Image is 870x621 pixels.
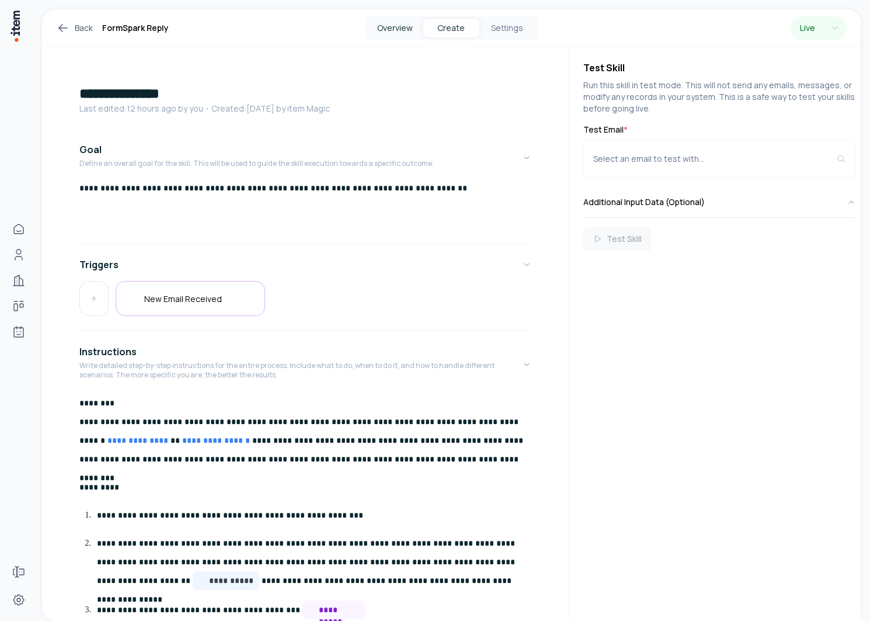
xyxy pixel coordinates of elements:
[7,560,30,584] a: Forms
[7,294,30,318] a: Deals
[144,293,222,304] h5: New Email Received
[7,320,30,344] a: Agents
[79,133,531,182] button: GoalDefine an overall goal for the skill. This will be used to guide the skill execution towards ...
[423,19,479,37] button: Create
[583,124,856,136] label: Test Email
[583,79,856,115] p: Run this skill in test mode. This will not send any emails, messages, or modify any records in yo...
[102,21,169,35] h1: FormSpark Reply
[79,103,531,115] p: Last edited: 12 hours ago by you ・Created: [DATE] by item Magic
[7,588,30,612] a: Settings
[583,61,856,75] h4: Test Skill
[79,159,434,168] p: Define an overall goal for the skill. This will be used to guide the skill execution towards a sp...
[79,143,102,157] h4: Goal
[367,19,423,37] button: Overview
[79,248,531,281] button: Triggers
[79,361,522,380] p: Write detailed step-by-step instructions for the entire process. Include what to do, when to do i...
[7,217,30,241] a: Home
[593,153,837,165] div: Select an email to test with...
[583,187,856,217] button: Additional Input Data (Optional)
[9,9,21,43] img: Item Brain Logo
[479,19,535,37] button: Settings
[79,345,137,359] h4: Instructions
[79,258,119,272] h4: Triggers
[7,269,30,292] a: Companies
[79,335,531,394] button: InstructionsWrite detailed step-by-step instructions for the entire process. Include what to do, ...
[7,243,30,266] a: People
[79,182,531,238] div: GoalDefine an overall goal for the skill. This will be used to guide the skill execution towards ...
[56,21,93,35] a: Back
[79,281,531,325] div: Triggers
